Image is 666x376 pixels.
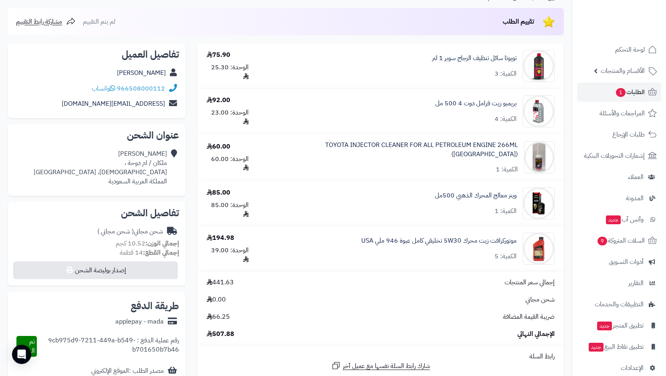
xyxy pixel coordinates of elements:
[597,236,608,246] span: 9
[577,125,661,144] a: طلبات الإرجاع
[34,149,167,186] div: [PERSON_NAME] ملكان / ام دوحة ، [DEMOGRAPHIC_DATA]، [GEOGRAPHIC_DATA] المملكة العربية السعودية
[16,17,76,26] a: مشاركة رابط التقييم
[343,362,430,371] span: شارك رابط السلة نفسها مع عميل آخر
[120,248,179,257] small: 14 قطعة
[207,96,230,105] div: 92.00
[615,44,645,55] span: لوحة التحكم
[577,337,661,356] a: تطبيق نقاط البيعجديد
[83,17,115,26] span: لم يتم التقييم
[207,233,234,243] div: 194.98
[606,215,621,224] span: جديد
[577,316,661,335] a: تطبيق المتجرجديد
[503,17,534,26] span: تقييم الطلب
[97,227,134,236] span: ( شحن مجاني )
[609,256,644,267] span: أدوات التسويق
[207,295,226,304] span: 0.00
[495,252,517,261] div: الكمية: 5
[577,104,661,123] a: المراجعات والأسئلة
[577,189,661,208] a: المدونة
[12,345,31,364] div: Open Intercom Messenger
[37,336,179,357] div: رقم عملية الدفع : 9cb975d9-7211-449a-b549-b701650b7b46
[612,129,645,140] span: طلبات الإرجاع
[601,65,645,76] span: الأقسام والمنتجات
[523,233,554,265] img: Motorcraft%205W%2030%20Full%20Synthetic%20Motor%20Oil_288x288.jpg.renditions.original-90x90.png
[207,278,234,287] span: 441.63
[577,231,661,250] a: السلات المتروكة9
[207,201,249,219] div: الوحدة: 85.00
[596,320,644,331] span: تطبيق المتجر
[267,141,518,159] a: TOYOTA INJECTOR CLEANER FOR ALL PETROLEUM ENGINE 266ML ([GEOGRAPHIC_DATA])
[595,299,644,310] span: التطبيقات والخدمات
[588,341,644,352] span: تطبيق نقاط البيع
[116,239,179,248] small: 10.52 كجم
[577,273,661,293] a: التقارير
[615,86,645,98] span: الطلبات
[361,236,517,245] a: موتوركرافت زيت محرك 5W30 تخليقي كامل عبوة 946 ملي USA
[14,131,179,140] h2: عنوان الشحن
[435,191,517,200] a: وينز معالج المحرك الذهبي 500مل
[523,95,554,127] img: brembo-dot4-premium-brake-fluid-500ml-l04005-90x90.jpg
[207,63,249,81] div: الوحدة: 25.30
[503,312,555,322] span: ضريبة القيمة المضافة
[577,210,661,229] a: وآتس آبجديد
[597,235,645,246] span: السلات المتروكة
[207,50,230,60] div: 75.90
[577,40,661,59] a: لوحة التحكم
[577,295,661,314] a: التطبيقات والخدمات
[131,301,179,311] h2: طريقة الدفع
[207,188,230,197] div: 85.00
[496,165,518,174] div: الكمية: 1
[62,99,165,109] a: [EMAIL_ADDRESS][DOMAIN_NAME]
[621,362,644,374] span: الإعدادات
[612,6,658,23] img: logo-2.png
[117,68,166,78] a: [PERSON_NAME]
[517,330,555,339] span: الإجمالي النهائي
[97,227,163,236] div: شحن مجاني
[600,108,645,119] span: المراجعات والأسئلة
[495,115,517,124] div: الكمية: 4
[628,171,644,183] span: العملاء
[14,208,179,218] h2: تفاصيل الشحن
[16,17,62,26] span: مشاركة رابط التقييم
[145,239,179,248] strong: إجمالي الوزن:
[207,330,234,339] span: 507.88
[577,146,661,165] a: إشعارات التحويلات البنكية
[523,50,554,82] img: 1759089664-66d6ce00-1408-4dee-b888-5a242401e7cc-90x90.jpg
[505,278,555,287] span: إجمالي سعر المنتجات
[207,142,230,151] div: 60.00
[584,150,645,161] span: إشعارات التحويلات البنكية
[525,295,555,304] span: شحن مجاني
[495,207,517,216] div: الكمية: 1
[577,252,661,271] a: أدوات التسويق
[143,248,179,257] strong: إجمالي القطع:
[577,82,661,102] a: الطلبات1
[13,261,178,279] button: إصدار بوليصة الشحن
[577,167,661,187] a: العملاء
[207,312,230,322] span: 66.25
[331,361,430,371] a: شارك رابط السلة نفسها مع عميل آخر
[435,99,517,108] a: بريمبو زيت فرامل دوت 4 500 مل
[207,155,249,173] div: الوحدة: 60.00
[626,193,644,204] span: المدونة
[616,88,626,97] span: 1
[115,317,164,326] div: applepay - mada
[523,187,554,219] img: 1733292072-W77101-Formula-Gold-Engine-Treatment-90x90.jpg
[14,50,179,59] h2: تفاصيل العميل
[201,352,561,361] div: رابط السلة
[207,108,249,127] div: الوحدة: 23.00
[117,84,165,93] a: 966508000112
[432,54,517,63] a: تويوتا سائل تنظيف الزجاج سوبر 1 لتر
[524,141,554,173] img: 1717507757-TT%20INJ-90x90.jpeg
[92,84,115,93] a: واتساب
[597,322,612,330] span: جديد
[605,214,644,225] span: وآتس آب
[495,69,517,78] div: الكمية: 3
[628,277,644,289] span: التقارير
[207,246,249,264] div: الوحدة: 39.00
[589,343,604,352] span: جديد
